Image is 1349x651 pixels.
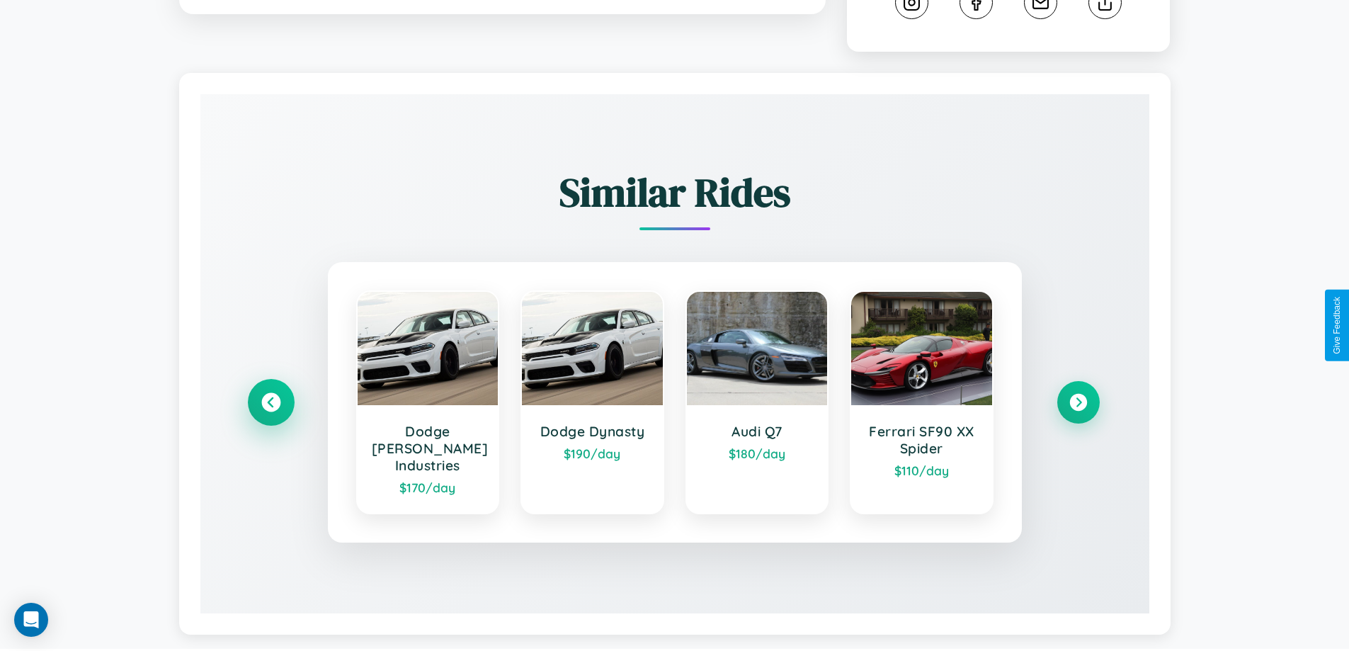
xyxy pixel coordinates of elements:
h3: Dodge Dynasty [536,423,649,440]
h3: Dodge [PERSON_NAME] Industries [372,423,484,474]
h3: Audi Q7 [701,423,814,440]
div: Give Feedback [1332,297,1342,354]
div: $ 110 /day [865,463,978,478]
h2: Similar Rides [250,165,1100,220]
div: $ 190 /day [536,446,649,461]
div: $ 170 /day [372,480,484,495]
a: Dodge [PERSON_NAME] Industries$170/day [356,290,500,514]
div: $ 180 /day [701,446,814,461]
a: Audi Q7$180/day [685,290,829,514]
a: Dodge Dynasty$190/day [520,290,664,514]
h3: Ferrari SF90 XX Spider [865,423,978,457]
div: Open Intercom Messenger [14,603,48,637]
a: Ferrari SF90 XX Spider$110/day [850,290,994,514]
